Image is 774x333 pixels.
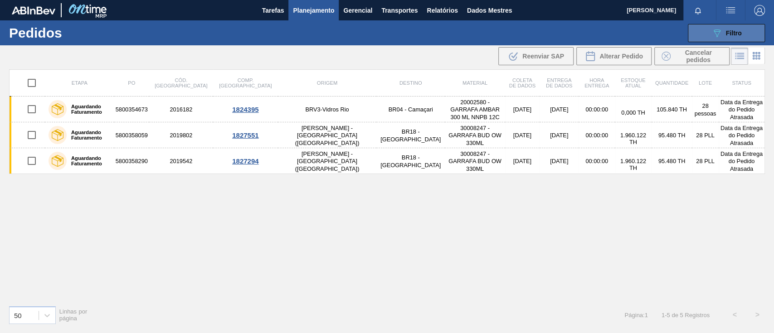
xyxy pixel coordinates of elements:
[599,53,643,60] font: Alterar Pedido
[380,128,441,143] font: BR18 - [GEOGRAPHIC_DATA]
[685,312,710,319] font: Registros
[621,77,646,88] font: Estoque atual
[262,7,284,14] font: Tarefas
[450,99,500,121] font: 20002580 - GARRAFA AMBAR 300 ML NNPB 12C
[381,7,418,14] font: Transportes
[116,158,148,165] font: 5800358290
[662,312,665,319] font: 1
[427,7,458,14] font: Relatórios
[170,132,192,139] font: 2019802
[720,99,763,121] font: Data da Entrega do Pedido Atrasada
[14,311,22,319] font: 50
[295,150,360,172] font: [PERSON_NAME] - [GEOGRAPHIC_DATA] ([GEOGRAPHIC_DATA])
[448,150,501,172] font: 30008247 - GARRAFA BUD OW 330ML
[12,6,55,14] img: TNhmsLtSVTkK8tSr43FrP2fwEKptu5GPRR3wAAAABJRU5ErkJggg==
[732,311,736,319] font: <
[170,158,192,165] font: 2019542
[644,312,647,319] font: 1
[657,106,687,113] font: 105.840 TH
[71,130,102,140] font: Aguardando Faturamento
[448,125,501,146] font: 30008247 - GARRAFA BUD OW 330ML
[655,80,688,86] font: Quantidade
[654,47,730,65] div: Cancelar Pedidos em Massa
[720,125,763,146] font: Data da Entrega do Pedido Atrasada
[665,312,667,319] font: -
[585,106,608,113] font: 00:00:00
[680,312,683,319] font: 5
[584,77,609,88] font: Hora Entrega
[522,53,564,60] font: Reenviar SAP
[380,154,441,169] font: BR18 - [GEOGRAPHIC_DATA]
[467,7,512,14] font: Dados Mestres
[685,49,711,63] font: Cancelar pedidos
[550,158,568,165] font: [DATE]
[696,158,715,165] font: 28 PLL
[658,158,686,165] font: 95.480 TH
[585,132,608,139] font: 00:00:00
[232,131,258,139] font: 1827551
[723,304,746,326] button: <
[71,104,102,115] font: Aguardando Faturamento
[10,122,765,148] a: Aguardando Faturamento58003580592019802[PERSON_NAME] - [GEOGRAPHIC_DATA] ([GEOGRAPHIC_DATA])BR18 ...
[732,80,751,86] font: Status
[317,80,337,86] font: Origem
[295,125,360,146] font: [PERSON_NAME] - [GEOGRAPHIC_DATA] ([GEOGRAPHIC_DATA])
[755,311,759,319] font: >
[672,312,678,319] font: de
[509,77,535,88] font: Coleta de dados
[170,106,192,113] font: 2016182
[627,7,676,14] font: [PERSON_NAME]
[620,158,646,171] font: 1.960.122 TH
[9,25,62,40] font: Pedidos
[576,47,652,65] div: Alterar Pedido
[10,97,765,122] a: Aguardando Faturamento58003546732016182BRV3-Vidros RioBR04 - Camaçari20002580 - GARRAFA AMBAR 300...
[696,132,715,139] font: 28 PLL
[720,150,763,172] font: Data da Entrega do Pedido Atrasada
[688,24,765,42] button: Filtro
[513,132,531,139] font: [DATE]
[116,132,148,139] font: 5800358059
[695,102,716,117] font: 28 pessoas
[232,157,258,165] font: 1827294
[725,5,736,16] img: ações do usuário
[550,106,568,113] font: [DATE]
[683,4,712,17] button: Notificações
[462,80,487,86] font: Material
[731,48,748,65] div: Visão em Lista
[293,7,334,14] font: Planejamento
[72,80,88,86] font: Etapa
[624,312,643,319] font: Página
[399,80,422,86] font: Destino
[726,29,742,37] font: Filtro
[343,7,372,14] font: Gerencial
[305,106,349,113] font: BRV3-Vidros Rio
[219,77,272,88] font: Comp. [GEOGRAPHIC_DATA]
[546,77,572,88] font: Entrega de dados
[585,158,608,165] font: 00:00:00
[10,148,765,174] a: Aguardando Faturamento58003582902019542[PERSON_NAME] - [GEOGRAPHIC_DATA] ([GEOGRAPHIC_DATA])BR18 ...
[116,106,148,113] font: 5800354673
[643,312,645,319] font: :
[754,5,765,16] img: Sair
[513,106,531,113] font: [DATE]
[59,308,88,322] font: Linhas por página
[746,304,769,326] button: >
[620,132,646,145] font: 1.960.122 TH
[658,132,686,139] font: 95.480 TH
[654,47,730,65] button: Cancelar pedidos
[667,312,670,319] font: 5
[748,48,765,65] div: Visão em Cards
[155,77,207,88] font: Cód. [GEOGRAPHIC_DATA]
[550,132,568,139] font: [DATE]
[71,155,102,166] font: Aguardando Faturamento
[128,80,135,86] font: PO
[621,109,645,116] font: 0,000 TH
[513,158,531,165] font: [DATE]
[232,106,258,113] font: 1824395
[498,47,574,65] div: Reenviar SAP
[699,80,712,86] font: Lote
[389,106,433,113] font: BR04 - Camaçari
